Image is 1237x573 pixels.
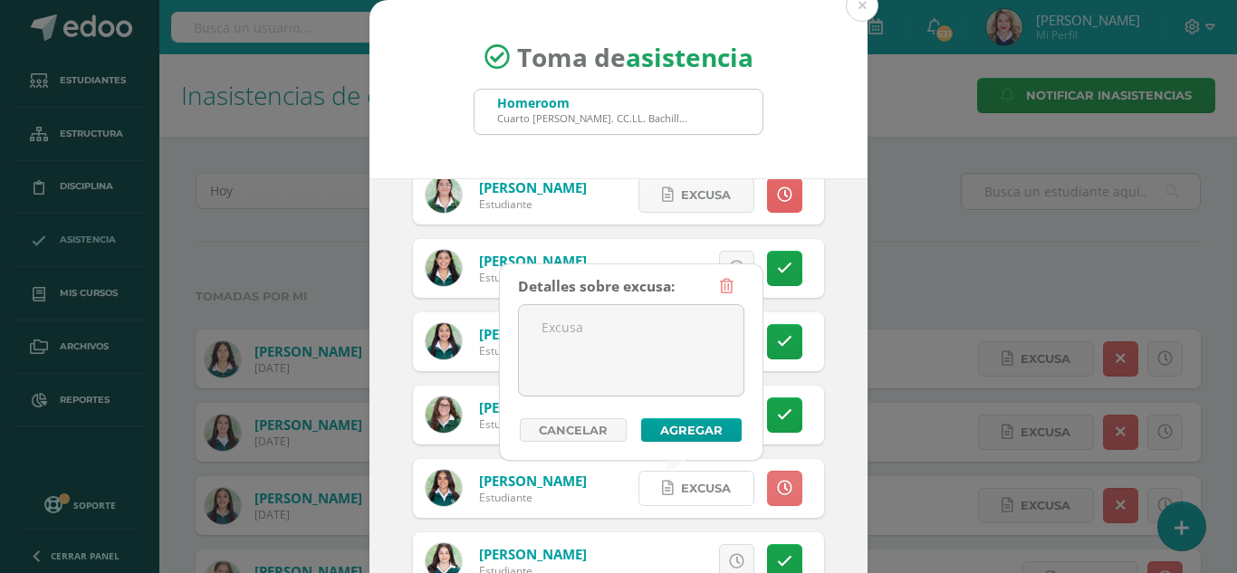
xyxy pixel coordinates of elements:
img: 890e5a3f6ccc17d70881d44c42cfbc8c.png [426,323,462,359]
img: d012311c770dbc917c7019db6ca27085.png [426,177,462,213]
div: Cuarto [PERSON_NAME]. CC.LL. Bachillerato 'A' [497,111,687,125]
a: Excusa [638,177,754,213]
a: [PERSON_NAME] [479,472,587,490]
img: 1a10da3a8849af055acf94f15a7a0cbc.png [426,396,462,433]
strong: asistencia [626,40,753,74]
div: Homeroom [497,94,687,111]
div: Detalles sobre excusa: [518,269,675,304]
input: Busca un grado o sección aquí... [475,90,762,134]
div: Estudiante [479,490,587,505]
a: Cancelar [520,418,627,442]
img: 7eb2708df12a7b68d6f8855542d69610.png [426,470,462,506]
a: [PERSON_NAME] [479,545,587,563]
button: Agregar [641,418,742,442]
div: Estudiante [479,196,587,212]
span: Toma de [517,40,753,74]
div: Estudiante [479,270,587,285]
div: Estudiante [479,416,696,432]
span: Excusa [681,472,731,505]
span: Excusa [681,178,731,212]
a: [PERSON_NAME][GEOGRAPHIC_DATA] [479,325,725,343]
a: [PERSON_NAME] [479,178,587,196]
a: [PERSON_NAME] [479,252,587,270]
a: [PERSON_NAME] de, [PERSON_NAME] [479,398,724,416]
a: Excusa [638,471,754,506]
img: 4c21a0a40fc9f96df0d0948bdc771c40.png [426,250,462,286]
div: Estudiante [479,343,696,358]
